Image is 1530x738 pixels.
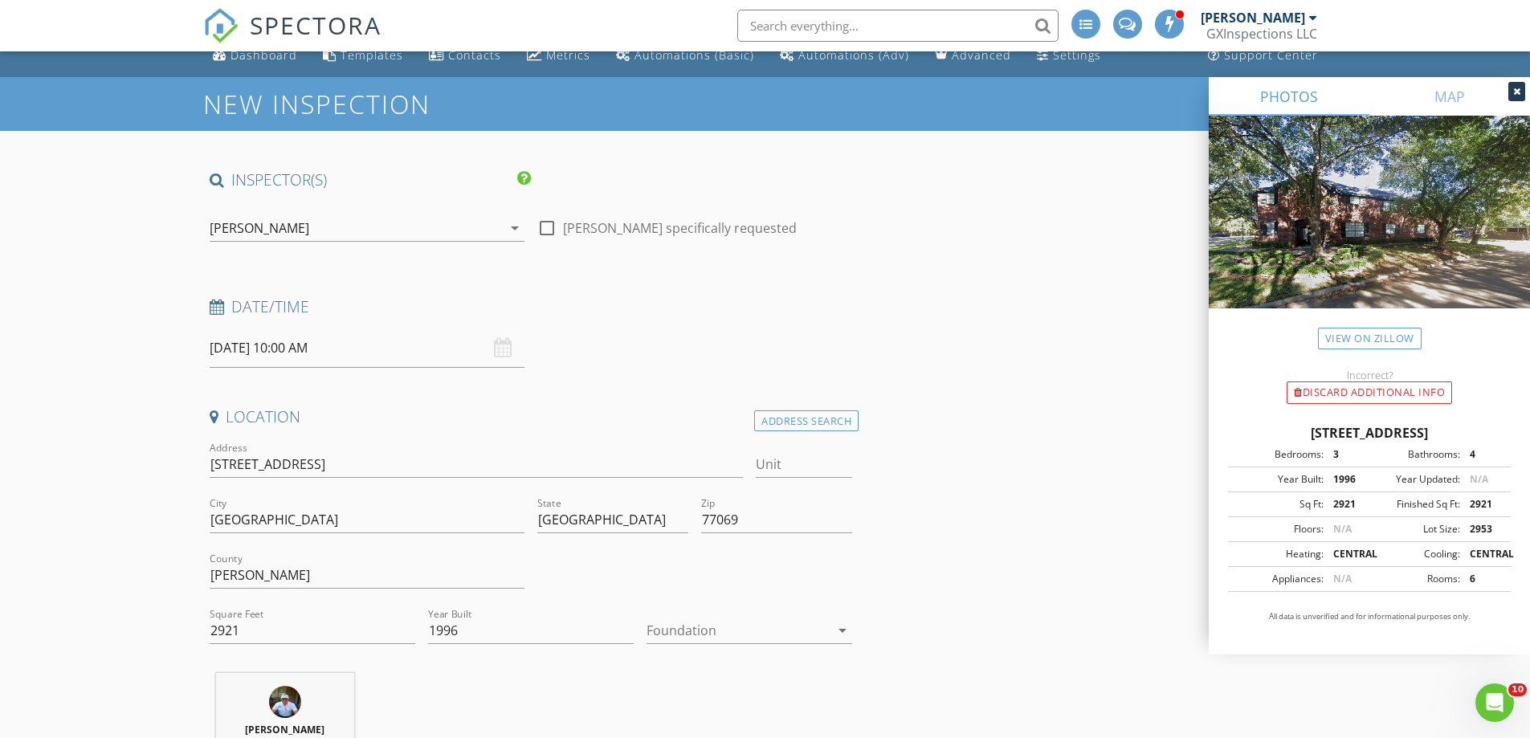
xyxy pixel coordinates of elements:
[1233,447,1324,462] div: Bedrooms:
[1233,547,1324,561] div: Heating:
[505,218,524,238] i: arrow_drop_down
[1470,472,1488,486] span: N/A
[952,47,1011,63] div: Advanced
[1053,47,1101,63] div: Settings
[1233,497,1324,512] div: Sq Ft:
[245,723,324,736] strong: [PERSON_NAME]
[1369,447,1460,462] div: Bathrooms:
[422,41,508,71] a: Contacts
[1287,381,1452,404] div: Discard Additional info
[1233,472,1324,487] div: Year Built:
[1324,547,1369,561] div: CENTRAL
[1460,572,1506,586] div: 6
[1202,41,1324,71] a: Support Center
[203,22,381,55] a: SPECTORA
[1508,683,1527,696] span: 10
[634,47,754,63] div: Automations (Basic)
[1333,572,1352,585] span: N/A
[203,8,239,43] img: The Best Home Inspection Software - Spectora
[1228,611,1511,622] p: All data is unverified and for informational purposes only.
[1206,26,1317,42] div: GXInspections LLC
[210,296,853,317] h4: Date/Time
[1209,77,1369,116] a: PHOTOS
[1318,328,1422,349] a: View on Zillow
[210,406,853,427] h4: Location
[1333,522,1352,536] span: N/A
[546,47,590,63] div: Metrics
[1228,423,1511,442] div: [STREET_ADDRESS]
[1324,447,1369,462] div: 3
[269,686,301,718] img: 20200926_113026_resized.jpg
[520,41,597,71] a: Metrics
[1460,547,1506,561] div: CENTRAL
[773,41,916,71] a: Automations (Advanced)
[928,41,1018,71] a: Advanced
[1369,77,1530,116] a: MAP
[210,328,524,368] input: Select date
[250,8,381,42] span: SPECTORA
[1475,683,1514,722] iframe: Intercom live chat
[1233,572,1324,586] div: Appliances:
[754,410,859,432] div: Address Search
[833,621,852,640] i: arrow_drop_down
[210,221,309,235] div: [PERSON_NAME]
[563,220,797,236] label: [PERSON_NAME] specifically requested
[1369,572,1460,586] div: Rooms:
[1369,472,1460,487] div: Year Updated:
[1324,497,1369,512] div: 2921
[203,90,559,118] h1: New Inspection
[210,169,531,190] h4: INSPECTOR(S)
[798,47,909,63] div: Automations (Adv)
[1369,522,1460,536] div: Lot Size:
[1209,369,1530,381] div: Incorrect?
[1460,497,1506,512] div: 2921
[1209,116,1530,347] img: streetview
[1460,447,1506,462] div: 4
[1224,47,1318,63] div: Support Center
[448,47,501,63] div: Contacts
[610,41,761,71] a: Automations (Basic)
[1369,497,1460,512] div: Finished Sq Ft:
[1201,10,1305,26] div: [PERSON_NAME]
[1460,522,1506,536] div: 2953
[1369,547,1460,561] div: Cooling:
[1324,472,1369,487] div: 1996
[737,10,1059,42] input: Search everything...
[1030,41,1108,71] a: Settings
[1233,522,1324,536] div: Floors:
